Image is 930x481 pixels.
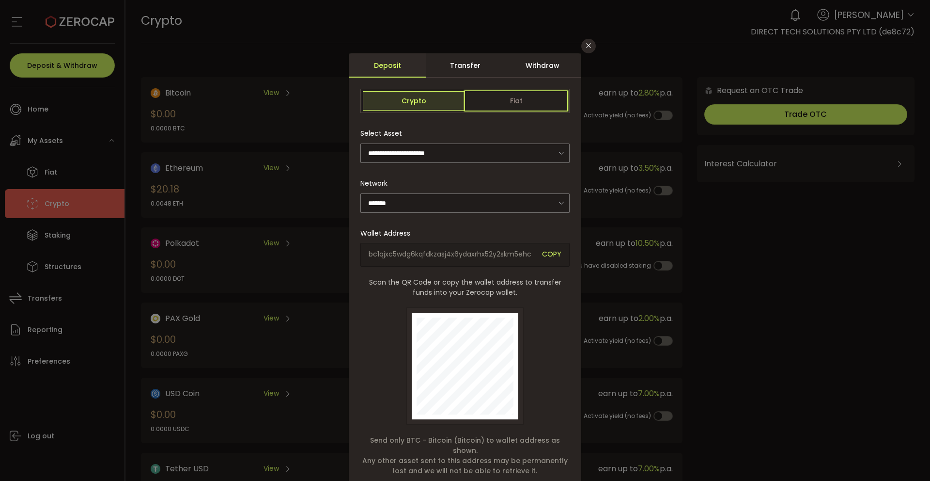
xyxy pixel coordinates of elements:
span: Crypto [363,91,465,111]
label: Network [360,178,393,188]
div: Withdraw [504,53,581,78]
span: Fiat [465,91,567,111]
span: Scan the QR Code or copy the wallet address to transfer funds into your Zerocap wallet. [360,277,570,298]
div: Transfer [426,53,504,78]
div: Deposit [349,53,426,78]
span: Any other asset sent to this address may be permanently lost and we will not be able to retrieve it. [360,456,570,476]
label: Wallet Address [360,228,416,238]
span: Send only BTC - Bitcoin (Bitcoin) to wallet address as shown. [360,435,570,456]
span: bc1qjxc5wdg6kqfdkzasj4x6ydaxrhx52y2skm5ehc [369,249,535,260]
label: Select Asset [360,128,408,138]
span: COPY [542,249,561,260]
iframe: Chat Widget [882,434,930,481]
button: Close [581,39,596,53]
